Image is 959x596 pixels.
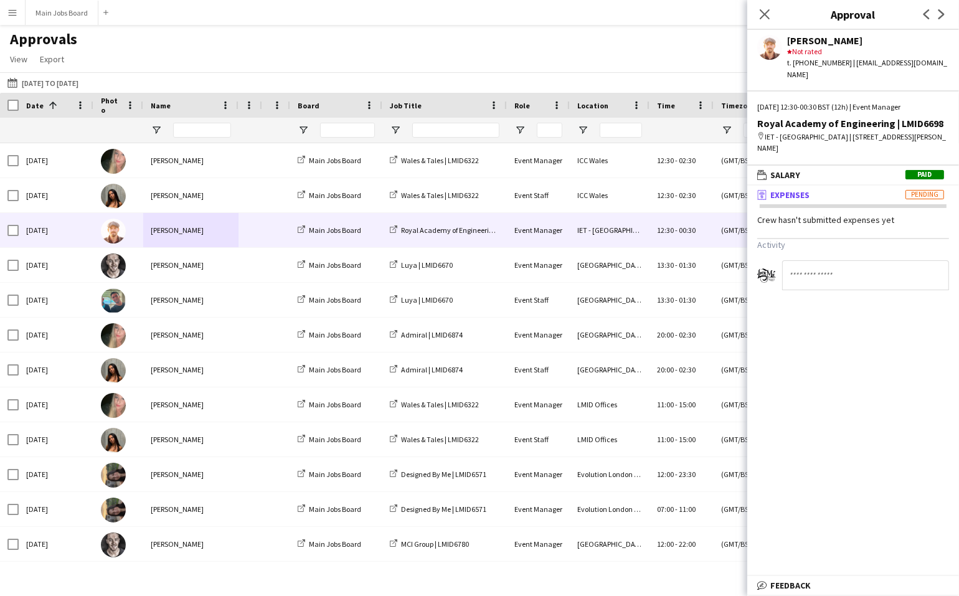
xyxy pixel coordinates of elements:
div: [PERSON_NAME] [143,178,239,212]
a: View [5,51,32,67]
span: Photo [101,96,121,115]
span: 01:30 [679,295,696,305]
span: - [675,156,678,165]
span: Main Jobs Board [309,470,361,479]
span: - [675,295,678,305]
span: Main Jobs Board [309,400,361,409]
span: 13:30 [657,260,674,270]
div: [GEOGRAPHIC_DATA] [570,248,650,282]
span: Main Jobs Board [309,504,361,514]
a: Wales & Tales | LMID6322 [390,156,479,165]
span: Main Jobs Board [309,191,361,200]
span: - [675,330,678,339]
div: [DATE] 12:30-00:30 BST (12h) | Event Manager [757,102,949,113]
span: 12:30 [657,225,674,235]
div: Event Staff [507,422,570,456]
div: [PERSON_NAME] [143,248,239,282]
span: Expenses [770,189,810,201]
span: Admiral | LMID6874 [401,330,463,339]
div: Event Manager [507,457,570,491]
span: Export [40,54,64,65]
span: 01:30 [679,260,696,270]
span: 20:00 [657,365,674,374]
div: [PERSON_NAME] [143,562,239,596]
button: Open Filter Menu [390,125,401,136]
div: [DATE] [19,527,93,561]
img: Farah Khan [101,463,126,488]
span: - [675,400,678,409]
div: Event Staff [507,178,570,212]
span: Role [514,101,530,110]
div: Evolution London (Battersea) [570,457,650,491]
span: 12:00 [657,470,674,479]
img: Emma Kelly [101,393,126,418]
img: Emma Kelly [101,149,126,174]
a: Wales & Tales | LMID6322 [390,191,479,200]
span: - [675,504,678,514]
a: Admiral | LMID6874 [390,330,463,339]
div: (GMT/BST) [GEOGRAPHIC_DATA] [714,143,799,177]
a: Export [35,51,69,67]
div: [DATE] [19,213,93,247]
div: LMID Offices [570,422,650,456]
span: Date [26,101,44,110]
button: [DATE] to [DATE] [5,75,81,90]
a: Main Jobs Board [298,156,361,165]
a: Main Jobs Board [298,191,361,200]
span: Royal Academy of Engineering | LMID6698 [401,225,532,235]
a: Admiral | LMID6874 [390,365,463,374]
div: Event Manager [507,387,570,422]
div: (GMT/BST) [GEOGRAPHIC_DATA] [714,562,799,596]
div: [DATE] [19,562,93,596]
a: Designed By Me | LMID6571 [390,470,486,479]
span: Main Jobs Board [309,295,361,305]
span: 15:00 [679,435,696,444]
img: Kitty Pattinson [101,184,126,209]
span: Main Jobs Board [309,330,361,339]
span: Designed By Me | LMID6571 [401,504,486,514]
span: 11:00 [657,435,674,444]
input: Role Filter Input [537,123,562,138]
div: t. [PHONE_NUMBER] | [EMAIL_ADDRESS][DOMAIN_NAME] [787,57,949,80]
img: Przemyslaw Grabowski [101,219,126,244]
div: Not rated [787,46,949,57]
a: Designed By Me | LMID6571 [390,504,486,514]
h3: Activity [757,239,949,250]
div: [PERSON_NAME] [143,422,239,456]
div: (GMT/BST) [GEOGRAPHIC_DATA] [714,457,799,491]
span: Pending [905,190,944,199]
span: 20:00 [657,330,674,339]
div: IET - [GEOGRAPHIC_DATA] [570,213,650,247]
span: 02:30 [679,191,696,200]
span: Main Jobs Board [309,435,361,444]
div: [DATE] [19,457,93,491]
span: Name [151,101,171,110]
span: Admiral | LMID6874 [401,365,463,374]
div: [PERSON_NAME] [143,213,239,247]
div: [PERSON_NAME] [143,352,239,387]
div: [DATE] [19,422,93,456]
div: Event Manager [507,527,570,561]
span: Board [298,101,319,110]
div: [PERSON_NAME] [143,457,239,491]
div: [GEOGRAPHIC_DATA] [570,283,650,317]
div: [PERSON_NAME] [143,143,239,177]
mat-expansion-panel-header: Feedback [747,576,959,595]
span: Salary [770,169,800,181]
div: (GMT/BST) [GEOGRAPHIC_DATA] [714,178,799,212]
input: Job Title Filter Input [412,123,499,138]
div: Event Manager [507,492,570,526]
img: Arthur Thomas [101,532,126,557]
span: - [675,365,678,374]
div: ExpensesPending [747,204,959,310]
a: Main Jobs Board [298,470,361,479]
span: Main Jobs Board [309,539,361,549]
mat-expansion-panel-header: ExpensesPending [747,186,959,204]
input: Board Filter Input [320,123,375,138]
a: Luya | LMID6670 [390,260,453,270]
div: [DATE] [19,143,93,177]
a: Royal Academy of Engineering | LMID6698 [390,225,532,235]
div: (GMT/BST) [GEOGRAPHIC_DATA] [714,248,799,282]
a: Wales & Tales | LMID6322 [390,400,479,409]
span: Location [577,101,608,110]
